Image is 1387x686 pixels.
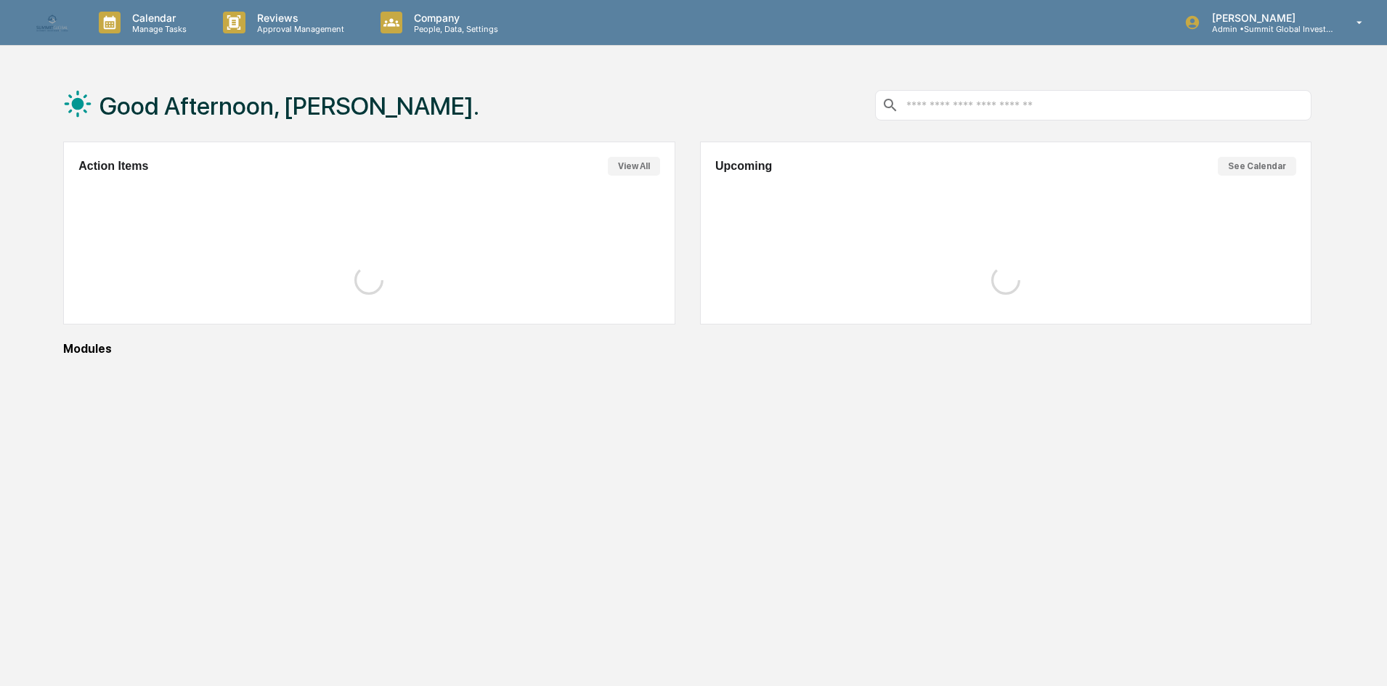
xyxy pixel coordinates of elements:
div: Modules [63,342,1311,356]
p: [PERSON_NAME] [1200,12,1335,24]
h2: Action Items [78,160,148,173]
p: Approval Management [245,24,351,34]
p: Reviews [245,12,351,24]
img: logo [35,12,70,33]
button: See Calendar [1218,157,1296,176]
p: People, Data, Settings [402,24,505,34]
p: Calendar [121,12,194,24]
h1: Good Afternoon, [PERSON_NAME]. [99,91,479,121]
h2: Upcoming [715,160,772,173]
button: View All [608,157,660,176]
p: Admin • Summit Global Investments [1200,24,1335,34]
p: Company [402,12,505,24]
p: Manage Tasks [121,24,194,34]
